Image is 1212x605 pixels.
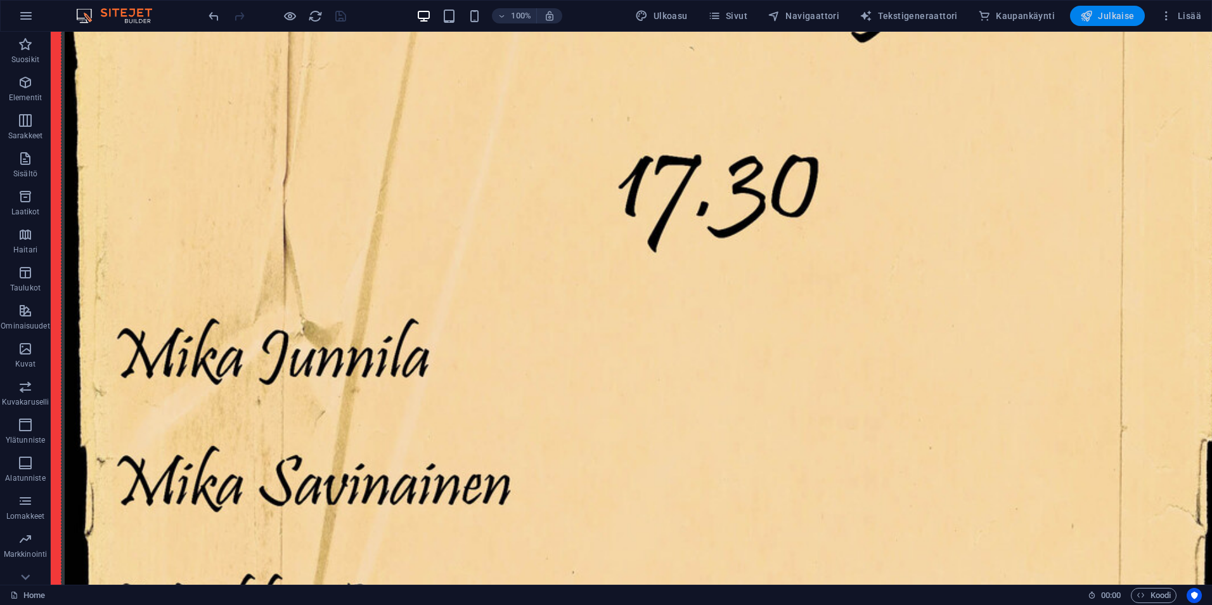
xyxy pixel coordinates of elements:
[8,131,42,141] p: Sarakkeet
[4,549,47,559] p: Markkinointi
[763,6,844,26] button: Navigaattori
[13,245,37,255] p: Haitari
[282,8,297,23] button: Napsauta tästä poistuaksesi esikatselutilasta ja jatkaaksesi muokkaamista
[544,10,555,22] i: Koon muuttuessa säädä zoomaustaso automaattisesti sopimaan valittuun laitteeseen.
[206,8,221,23] button: undo
[6,511,44,521] p: Lomakkeet
[1160,10,1201,22] span: Lisää
[703,6,752,26] button: Sivut
[1131,588,1177,603] button: Koodi
[1,321,49,331] p: Ominaisuudet
[511,8,531,23] h6: 100%
[6,435,45,445] p: Ylätunniste
[973,6,1060,26] button: Kaupankäynti
[630,6,692,26] button: Ulkoasu
[1088,588,1121,603] h6: Istunnon aika
[307,8,323,23] button: reload
[308,9,323,23] i: Lataa sivu uudelleen
[854,6,963,26] button: Tekstigeneraattori
[10,588,45,603] a: Napsauta peruuttaaksesi valinnan. Kaksoisnapsauta avataksesi Sivut
[207,9,221,23] i: Kumoa: Muuta kuvaa (Ctrl+Z)
[860,10,958,22] span: Tekstigeneraattori
[10,283,41,293] p: Taulukot
[1110,590,1112,600] span: :
[1070,6,1145,26] button: Julkaise
[73,8,168,23] img: Editor Logo
[2,397,49,407] p: Kuvakaruselli
[630,6,692,26] div: Ulkoasu (Ctrl+Alt+Y)
[1101,588,1121,603] span: 00 00
[15,359,36,369] p: Kuvat
[5,473,45,483] p: Alatunniste
[708,10,747,22] span: Sivut
[768,10,839,22] span: Navigaattori
[635,10,687,22] span: Ulkoasu
[13,169,37,179] p: Sisältö
[9,93,42,103] p: Elementit
[11,207,40,217] p: Laatikot
[11,55,39,65] p: Suosikit
[978,10,1055,22] span: Kaupankäynti
[1080,10,1135,22] span: Julkaise
[1187,588,1202,603] button: Usercentrics
[492,8,537,23] button: 100%
[1155,6,1206,26] button: Lisää
[1137,588,1171,603] span: Koodi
